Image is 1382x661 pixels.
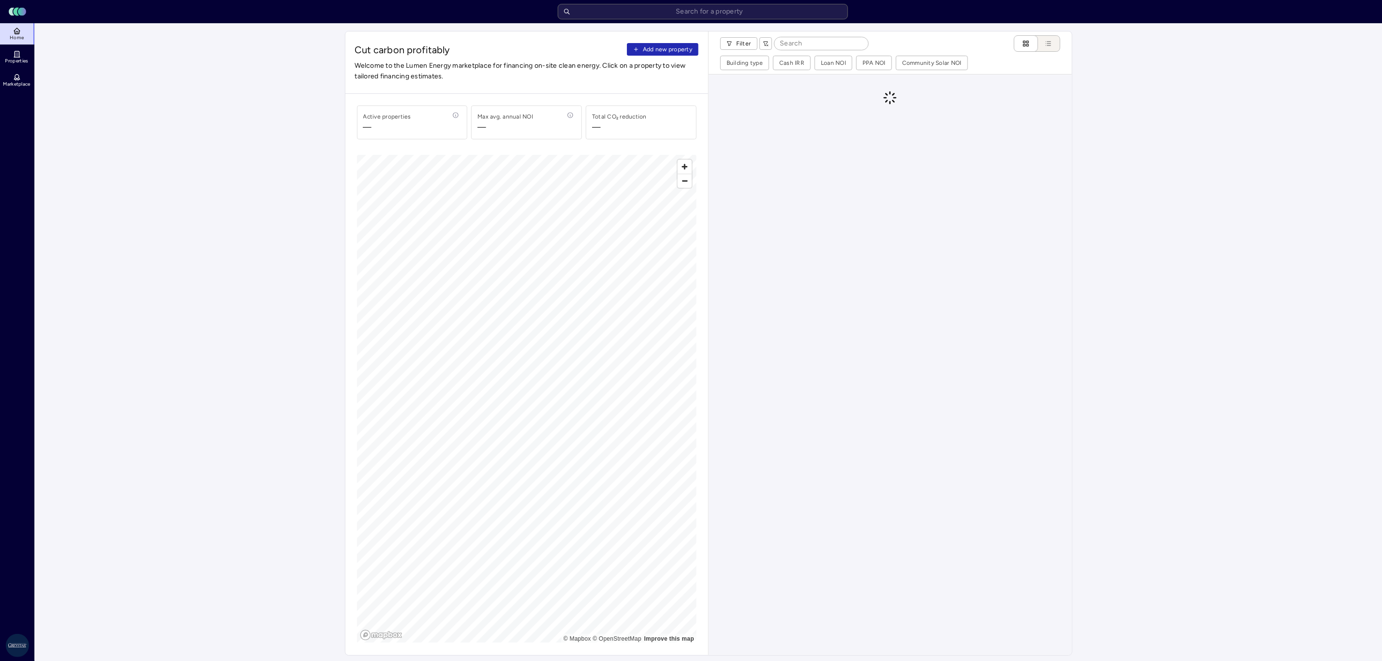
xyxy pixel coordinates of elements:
span: — [477,121,533,133]
div: Active properties [363,112,411,121]
div: Max avg. annual NOI [477,112,533,121]
span: Marketplace [3,81,30,87]
button: Loan NOI [815,56,852,70]
div: Loan NOI [821,58,846,68]
button: Cards view [1014,35,1038,52]
span: Filter [736,39,751,48]
span: Home [10,35,24,41]
span: Properties [5,58,29,64]
button: Add new property [627,43,698,56]
div: Total CO₂ reduction [592,112,647,121]
input: Search [774,37,868,50]
button: List view [1028,35,1060,52]
a: Mapbox logo [360,630,402,641]
button: PPA NOI [857,56,892,70]
button: Zoom out [678,174,692,188]
span: Cut carbon profitably [355,43,624,57]
button: Building type [721,56,769,70]
div: — [592,121,601,133]
span: Welcome to the Lumen Energy marketplace for financing on-site clean energy. Click on a property t... [355,60,699,82]
div: Community Solar NOI [902,58,962,68]
div: Cash IRR [779,58,804,68]
button: Filter [720,37,758,50]
a: Mapbox [564,635,591,642]
button: Cash IRR [773,56,810,70]
div: Building type [727,58,763,68]
a: Map feedback [644,635,694,642]
a: OpenStreetMap [593,635,641,642]
span: — [363,121,411,133]
button: Zoom in [678,160,692,174]
span: Add new property [643,45,692,54]
canvas: Map [357,155,697,643]
button: Community Solar NOI [896,56,967,70]
img: Greystar AS [6,634,29,657]
div: PPA NOI [862,58,886,68]
input: Search for a property [558,4,848,19]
